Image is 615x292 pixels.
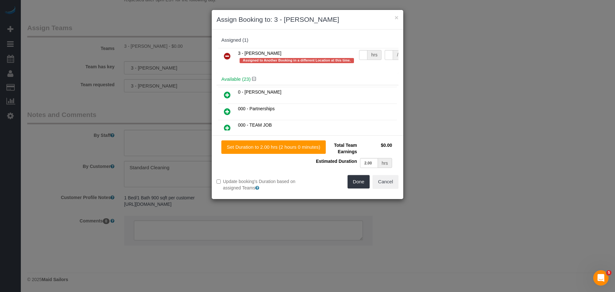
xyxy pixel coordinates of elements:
label: Update booking's Duration based on assigned Teams [217,178,303,191]
span: 3 - [PERSON_NAME] [238,51,281,56]
input: Update booking's Duration based on assigned Teams [217,179,221,184]
button: Set Duration to 2.00 hrs (2 hours 0 minutes) [221,140,326,154]
span: Estimated Duration [316,159,357,164]
span: 5 [606,270,611,275]
button: Done [348,175,370,188]
h3: Assign Booking to: 3 - [PERSON_NAME] [217,15,398,24]
span: 000 - TEAM JOB [238,122,272,128]
div: /hr [393,50,406,60]
span: 000 - Partnerships [238,106,275,111]
div: Assigned (1) [221,38,394,43]
div: hrs [367,50,381,60]
span: Assigned to Another Booking in a different Location at this time. [240,58,354,63]
td: Total Team Earnings [312,140,358,156]
div: hrs [378,158,392,168]
h4: Available (23) [221,77,394,82]
span: 0 - [PERSON_NAME] [238,89,281,95]
button: Cancel [373,175,398,188]
td: $0.00 [358,140,394,156]
iframe: Intercom live chat [593,270,609,286]
button: × [395,14,398,21]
